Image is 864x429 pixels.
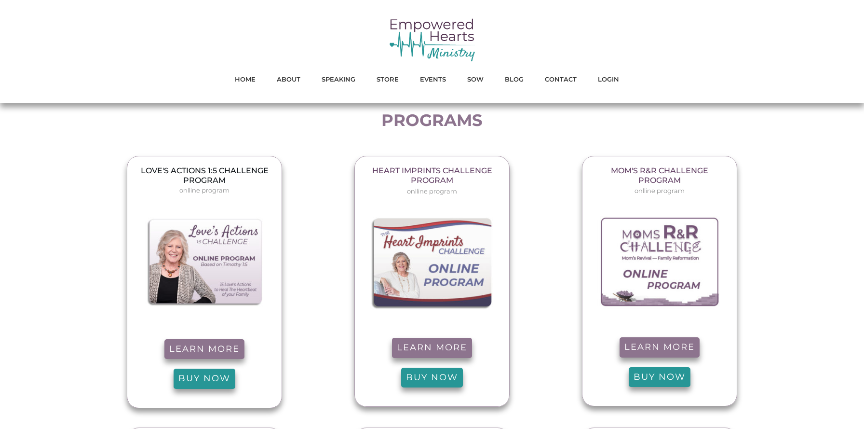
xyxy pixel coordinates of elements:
[629,367,690,387] a: BUY NOW
[277,73,300,85] a: ABOUT
[137,185,272,196] p: onlline program
[174,369,235,389] a: BUY NOW
[372,166,492,185] span: Heart Imprints Challenge Program
[381,110,483,130] strong: PRograms
[467,73,484,85] a: SOW
[592,185,727,196] p: onlline program
[634,372,686,383] span: BUY NOW
[392,338,472,358] a: Learn more
[597,216,722,310] img: MRR Product Imageline
[420,73,446,85] a: EVENTS
[145,217,264,307] img: 1 5 Challenge 3
[406,373,458,383] span: BUY NOW
[545,73,577,85] a: CONTACT
[235,73,256,85] a: HOME
[377,73,399,85] a: STORE
[322,73,355,85] a: SPEAKING
[169,344,240,355] span: Learn more
[620,337,700,358] a: Learn more
[611,166,708,185] span: Mom's R&R Challenge Program
[364,186,499,197] p: onlline program
[389,17,475,62] img: empowered hearts ministry
[178,374,230,384] span: BUY NOW
[624,342,695,353] span: Learn more
[401,368,463,388] a: BUY NOW
[370,217,495,310] img: HI Challenge Product 1
[141,166,269,185] span: Love's Actions 1:5 Challenge Program
[397,343,467,353] span: Learn more
[164,339,244,360] a: Learn more
[598,73,619,85] a: LOGIN
[505,73,524,85] a: BLOG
